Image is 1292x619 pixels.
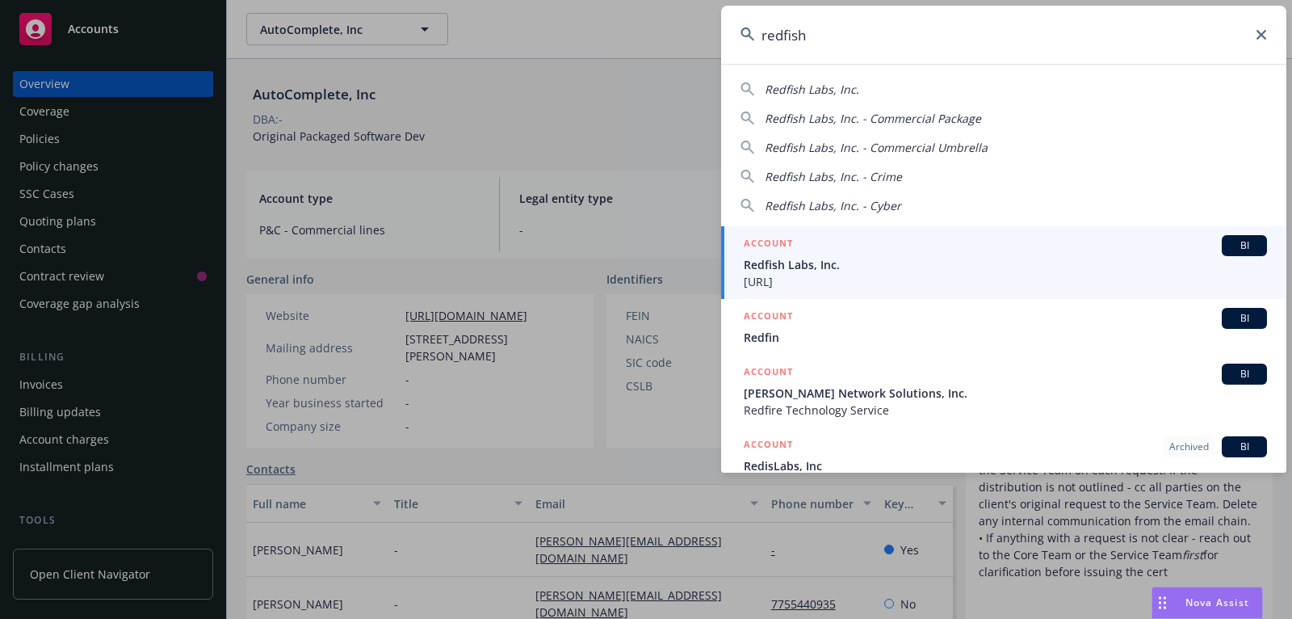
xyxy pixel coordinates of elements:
span: Redfish Labs, Inc. [765,82,859,97]
span: [URL] [744,273,1267,290]
span: Redfish Labs, Inc. - Commercial Package [765,111,981,126]
span: Redfish Labs, Inc. - Commercial Umbrella [765,140,988,155]
a: ACCOUNTBIRedfish Labs, Inc.[URL] [721,226,1286,299]
h5: ACCOUNT [744,436,793,456]
div: Drag to move [1152,587,1172,618]
h5: ACCOUNT [744,308,793,327]
span: [PERSON_NAME] Network Solutions, Inc. [744,385,1267,402]
h5: ACCOUNT [744,364,793,383]
input: Search... [721,6,1286,64]
span: BI [1228,311,1261,326]
span: Redfin [744,329,1267,346]
a: ACCOUNTArchivedBIRedisLabs, Inc [721,427,1286,483]
button: Nova Assist [1151,587,1263,619]
span: BI [1228,238,1261,253]
span: RedisLabs, Inc [744,457,1267,474]
span: Archived [1169,440,1209,454]
span: Redfish Labs, Inc. - Cyber [765,198,901,213]
span: Redfish Labs, Inc. - Crime [765,169,902,184]
span: BI [1228,440,1261,454]
span: Redfish Labs, Inc. [744,256,1267,273]
a: ACCOUNTBIRedfin [721,299,1286,355]
span: Nova Assist [1185,596,1249,609]
a: ACCOUNTBI[PERSON_NAME] Network Solutions, Inc.Redfire Technology Service [721,355,1286,427]
span: BI [1228,367,1261,381]
span: Redfire Technology Service [744,402,1267,419]
h5: ACCOUNT [744,235,793,255]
